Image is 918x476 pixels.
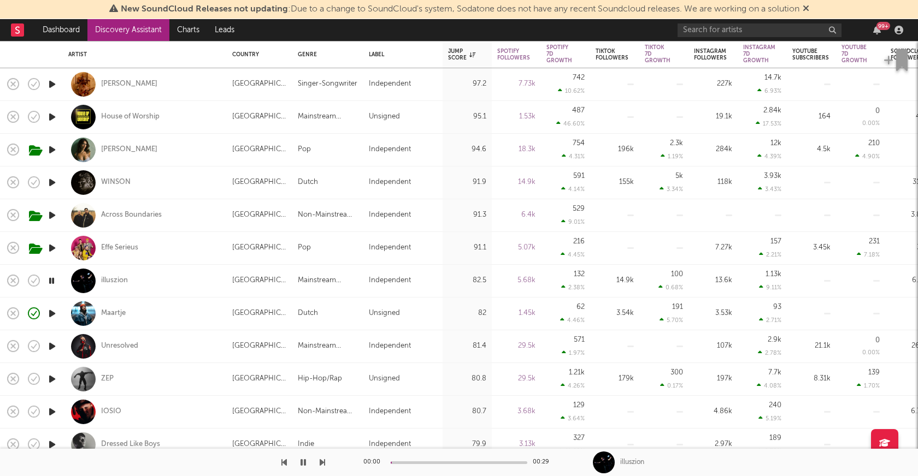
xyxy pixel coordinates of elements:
[670,140,683,147] div: 2.3k
[101,439,160,449] a: Dressed Like Boys
[678,23,841,37] input: Search for artists
[758,186,781,193] div: 3.43 %
[68,51,216,58] div: Artist
[232,143,287,156] div: [GEOGRAPHIC_DATA]
[448,209,486,222] div: 91.3
[369,372,400,385] div: Unsigned
[121,5,288,14] span: New SoundCloud Releases not updating
[803,5,809,14] span: Dismiss
[101,145,157,154] a: [PERSON_NAME]
[759,284,781,291] div: 9.11 %
[232,405,287,418] div: [GEOGRAPHIC_DATA]
[558,87,585,94] div: 10.62 %
[757,448,781,455] div: 6.79 %
[497,78,535,91] div: 7.73k
[868,369,880,376] div: 139
[768,336,781,343] div: 2.9k
[561,186,585,193] div: 4.14 %
[661,153,683,160] div: 1.19 %
[694,405,732,418] div: 4.86k
[694,241,732,254] div: 7.27k
[448,48,475,61] div: Jump Score
[773,304,781,311] div: 93
[298,405,358,418] div: Non-Mainstream Electronic
[573,140,585,147] div: 754
[101,112,160,122] a: House of Worship
[694,78,732,91] div: 227k
[574,336,585,343] div: 571
[675,172,683,180] div: 5k
[546,44,572,64] div: Spotify 7D Growth
[569,369,585,376] div: 1.21k
[207,19,242,41] a: Leads
[873,26,881,34] button: 99+
[298,340,358,353] div: Mainstream Electronic
[369,438,411,451] div: Independent
[596,176,634,189] div: 155k
[757,382,781,389] div: 4.08 %
[875,337,880,344] div: 0
[757,87,781,94] div: 6.93 %
[101,341,138,351] a: Unresolved
[768,369,781,376] div: 7.7k
[769,402,781,409] div: 240
[620,457,644,467] div: illuszion
[596,372,634,385] div: 179k
[770,140,781,147] div: 12k
[35,19,87,41] a: Dashboard
[792,143,831,156] div: 4.5k
[363,456,385,469] div: 00:00
[671,271,683,278] div: 100
[759,317,781,324] div: 2.71 %
[448,241,486,254] div: 91.1
[232,110,287,123] div: [GEOGRAPHIC_DATA]
[573,172,585,180] div: 591
[694,110,732,123] div: 19.1k
[101,243,138,253] a: Effe Serieus
[869,238,880,245] div: 231
[792,372,831,385] div: 8.31k
[232,340,287,353] div: [GEOGRAPHIC_DATA]
[855,153,880,160] div: 4.90 %
[596,143,634,156] div: 196k
[448,340,486,353] div: 81.4
[533,456,555,469] div: 00:29
[497,307,535,320] div: 1.45k
[101,308,126,318] a: Maartje
[562,153,585,160] div: 4.31 %
[562,349,585,356] div: 1.97 %
[556,120,585,127] div: 46.60 %
[764,74,781,81] div: 14.7k
[561,415,585,422] div: 3.64 %
[497,438,535,451] div: 3.13k
[497,143,535,156] div: 18.3k
[369,78,411,91] div: Independent
[101,79,157,89] div: [PERSON_NAME]
[660,317,683,324] div: 5.70 %
[369,176,411,189] div: Independent
[298,307,318,320] div: Dutch
[558,448,585,455] div: 11.69 %
[759,251,781,258] div: 2.21 %
[764,172,781,180] div: 3.93k
[660,382,683,389] div: 0.17 %
[497,110,535,123] div: 1.53k
[672,304,683,311] div: 191
[369,405,411,418] div: Independent
[101,276,128,285] a: illuszion
[369,143,411,156] div: Independent
[298,176,318,189] div: Dutch
[87,19,169,41] a: Discovery Assistant
[573,435,585,442] div: 327
[298,110,358,123] div: Mainstream Electronic
[660,186,683,193] div: 3.34 %
[448,405,486,418] div: 80.7
[169,19,207,41] a: Charts
[101,407,121,416] div: IOSIO
[101,374,114,384] a: ZEP
[576,304,585,311] div: 62
[298,438,314,451] div: Indie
